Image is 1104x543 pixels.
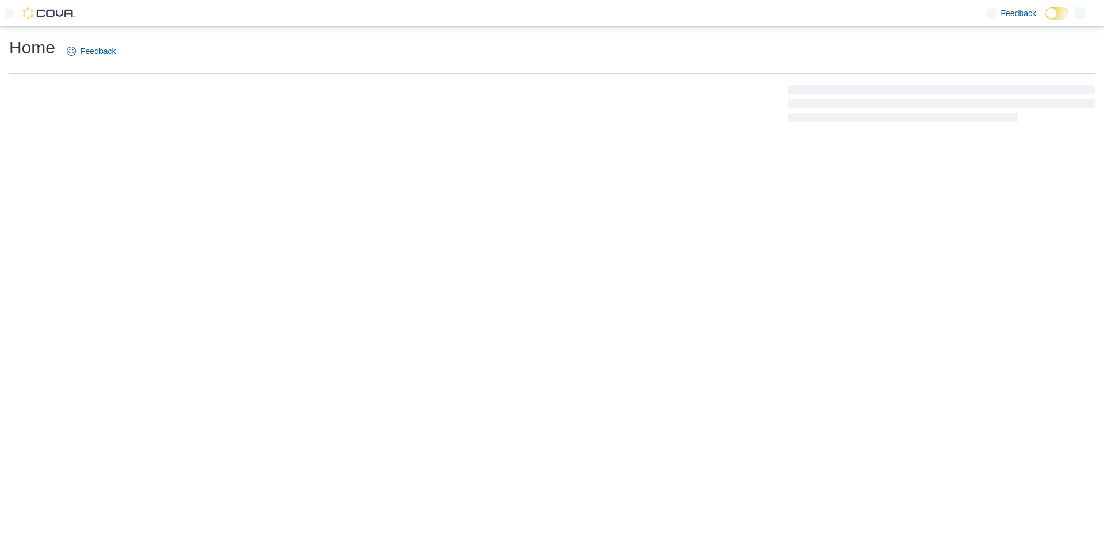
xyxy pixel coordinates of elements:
span: Feedback [1001,7,1036,19]
span: Feedback [80,45,116,57]
h1: Home [9,36,55,59]
span: Loading [788,87,1095,124]
img: Cova [23,7,75,19]
a: Feedback [62,40,120,63]
a: Feedback [983,2,1041,25]
input: Dark Mode [1045,7,1069,20]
